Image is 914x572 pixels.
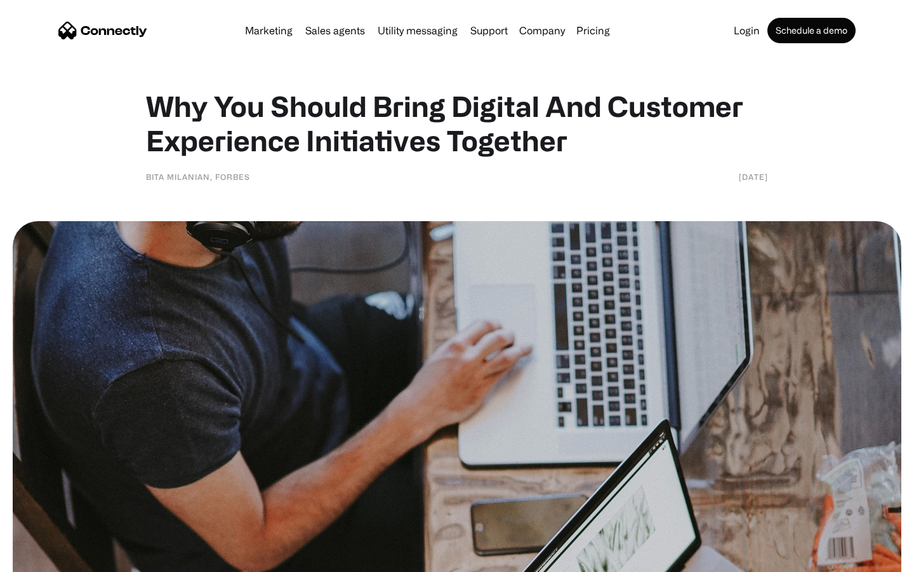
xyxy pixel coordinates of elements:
[739,170,768,183] div: [DATE]
[571,25,615,36] a: Pricing
[729,25,765,36] a: Login
[240,25,298,36] a: Marketing
[25,550,76,568] ul: Language list
[13,550,76,568] aside: Language selected: English
[146,170,250,183] div: Bita Milanian, Forbes
[146,89,768,158] h1: Why You Should Bring Digital And Customer Experience Initiatives Together
[465,25,513,36] a: Support
[767,18,856,43] a: Schedule a demo
[300,25,370,36] a: Sales agents
[373,25,463,36] a: Utility messaging
[519,22,565,39] div: Company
